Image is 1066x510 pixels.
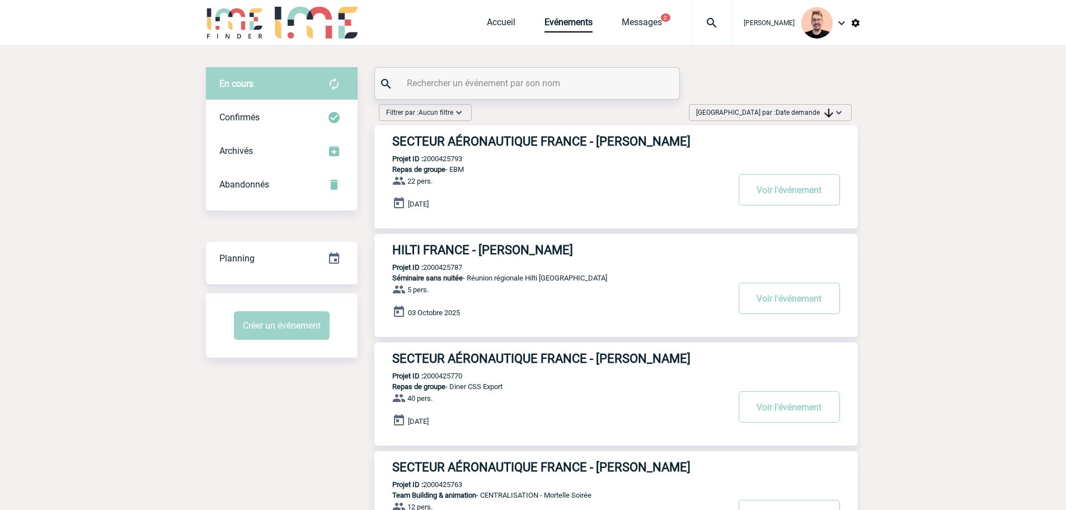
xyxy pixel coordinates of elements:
a: Planning [206,241,358,274]
span: Repas de groupe [392,382,445,391]
p: 2000425763 [374,480,462,489]
span: [DATE] [408,417,429,425]
h3: SECTEUR AÉRONAUTIQUE FRANCE - [PERSON_NAME] [392,460,728,474]
img: baseline_expand_more_white_24dp-b.png [833,107,844,118]
a: Messages [622,17,662,32]
span: Planning [219,253,255,264]
a: SECTEUR AÉRONAUTIQUE FRANCE - [PERSON_NAME] [374,460,858,474]
span: Séminaire sans nuitée [392,274,463,282]
button: Créer un événement [234,311,330,340]
h3: SECTEUR AÉRONAUTIQUE FRANCE - [PERSON_NAME] [392,352,728,366]
p: 2000425793 [374,155,462,163]
a: SECTEUR AÉRONAUTIQUE FRANCE - [PERSON_NAME] [374,352,858,366]
p: 2000425770 [374,372,462,380]
p: - EBM [374,165,728,174]
span: [PERSON_NAME] [744,19,795,27]
span: En cours [219,78,253,89]
img: arrow_downward.png [824,109,833,118]
img: baseline_expand_more_white_24dp-b.png [453,107,464,118]
a: SECTEUR AÉRONAUTIQUE FRANCE - [PERSON_NAME] [374,134,858,148]
span: 22 pers. [407,177,433,185]
span: Confirmés [219,112,260,123]
input: Rechercher un événement par son nom [404,75,653,91]
b: Projet ID : [392,155,423,163]
a: Evénements [544,17,593,32]
button: Voir l'événement [739,174,840,205]
b: Projet ID : [392,372,423,380]
span: Team Building & animation [392,491,476,499]
span: [GEOGRAPHIC_DATA] par : [696,107,833,118]
a: Accueil [487,17,515,32]
img: IME-Finder [206,7,264,39]
p: 2000425787 [374,263,462,272]
span: Archivés [219,146,253,156]
p: - CENTRALISATION - Mortelle Soirée [374,491,728,499]
span: [DATE] [408,200,429,208]
a: HILTI FRANCE - [PERSON_NAME] [374,243,858,257]
img: 129741-1.png [801,7,833,39]
button: Voir l'événement [739,391,840,423]
b: Projet ID : [392,480,423,489]
div: Retrouvez ici tous vos évènements avant confirmation [206,67,358,101]
span: Aucun filtre [419,109,453,116]
p: - Réunion régionale Hilti [GEOGRAPHIC_DATA] [374,274,728,282]
span: 03 Octobre 2025 [408,308,460,317]
span: Repas de groupe [392,165,445,174]
span: Filtrer par : [386,107,453,118]
p: - Diner CSS Export [374,382,728,391]
span: 5 pers. [407,286,429,294]
div: Retrouvez ici tous vos événements organisés par date et état d'avancement [206,242,358,275]
div: Retrouvez ici tous vos événements annulés [206,168,358,202]
h3: SECTEUR AÉRONAUTIQUE FRANCE - [PERSON_NAME] [392,134,728,148]
span: Date demande [776,109,833,116]
span: 40 pers. [407,394,433,403]
button: Voir l'événement [739,283,840,314]
h3: HILTI FRANCE - [PERSON_NAME] [392,243,728,257]
b: Projet ID : [392,263,423,272]
button: 2 [661,13,670,22]
div: Retrouvez ici tous les événements que vous avez décidé d'archiver [206,134,358,168]
span: Abandonnés [219,179,269,190]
